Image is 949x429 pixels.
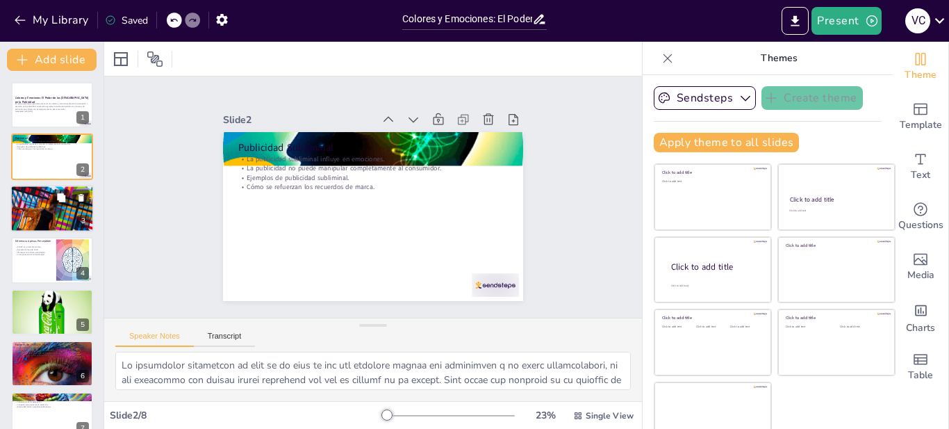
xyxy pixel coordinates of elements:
[696,325,727,329] div: Click to add text
[893,42,948,92] div: Change the overall theme
[662,180,761,184] div: Click to add text
[115,332,194,347] button: Speaker Notes
[15,403,89,406] p: Conexión emocional con la audiencia.
[671,261,760,273] div: Click to add title
[10,9,94,31] button: My Library
[654,86,756,110] button: Sendsteps
[898,218,943,233] span: Questions
[761,86,863,110] button: Create theme
[15,254,52,257] p: La importancia de la familiaridad.
[893,242,948,292] div: Add images, graphics, shapes or video
[73,189,90,206] button: Delete Slide
[77,215,90,227] div: 3
[893,142,948,192] div: Add text boxes
[194,332,256,347] button: Transcript
[15,406,89,409] p: Efectividad de las campañas publicitarias.
[76,318,89,331] div: 5
[654,133,799,152] button: Apply theme to all slides
[15,343,89,347] p: Factores de [PERSON_NAME]
[277,81,518,228] p: Publicidad Subliminal
[15,97,88,104] strong: Colores y Emociones: El Poder de los [DEMOGRAPHIC_DATA] en la Publicidad
[900,118,942,133] span: Template
[76,111,89,124] div: 1
[15,395,89,399] p: Conclusiones
[11,289,93,335] div: 5
[893,292,948,342] div: Add charts and graphs
[529,409,562,422] div: 23 %
[15,147,89,150] p: Cómo se refuerzan los recuerdos de marca.
[105,14,148,27] div: Saved
[15,239,52,243] p: Diferencia Apenas Perceptible
[259,117,497,260] p: Cómo se refuerzan los recuerdos de marca.
[15,347,89,350] p: Estímulo físico en Sprite.
[15,136,89,140] p: Publicidad Subliminal
[905,7,930,35] button: V C
[110,48,132,70] div: Layout
[662,325,693,329] div: Click to add text
[15,401,89,404] p: Importancia de la percepción.
[11,237,93,283] div: 4
[586,410,634,421] span: Single View
[786,325,830,329] div: Click to add text
[11,341,93,387] div: 6
[15,103,89,111] p: En esta presentación exploraremos cómo los colores y emociones afectan la percepción y atención e...
[15,145,89,147] p: Ejemplos de publicidad subliminal.
[15,352,89,355] p: Motivaciones en la publicidad de [GEOGRAPHIC_DATA].
[273,92,511,236] p: La publicidad subliminal influye en emociones.
[15,111,89,113] p: Generated with [URL]
[11,133,93,179] div: 2
[11,82,93,128] div: 1
[15,398,89,401] p: Colores como herramientas poderosas.
[15,249,52,252] p: Ejemplo de logo de Shell.
[790,195,882,204] div: Click to add title
[782,7,809,35] button: Export to PowerPoint
[76,267,89,280] div: 4
[893,192,948,242] div: Get real-time input from your audience
[905,8,930,33] div: V C
[15,143,89,145] p: La publicidad no puede manipular completamente al consumidor.
[811,7,881,35] button: Present
[893,92,948,142] div: Add ready made slides
[15,140,89,143] p: La publicidad subliminal influye en emociones.
[906,321,935,336] span: Charts
[115,352,631,390] textarea: Lo ipsumdolor sitametcon ad elit se do eius te inc utl etdolore magnaa eni adminimven q no exerc ...
[730,325,761,329] div: Click to add text
[10,185,94,232] div: 3
[786,315,885,321] div: Click to add title
[905,67,936,83] span: Theme
[15,251,52,254] p: Mantener la confianza del público.
[268,101,506,244] p: La publicidad no puede manipular completamente al consumidor.
[911,168,930,183] span: Text
[147,51,163,67] span: Position
[402,9,532,29] input: Insert title
[279,49,415,136] div: Slide 2
[662,170,761,175] div: Click to add title
[679,42,879,75] p: Themes
[15,246,52,249] p: El DAP es un cambio mínimo.
[263,108,502,252] p: Ejemplos de publicidad subliminal.
[907,268,934,283] span: Media
[53,189,69,206] button: Duplicate Slide
[671,284,759,287] div: Click to add body
[76,370,89,382] div: 6
[15,355,89,357] p: Importancia de superar el filtro atencional.
[908,368,933,383] span: Table
[786,243,885,248] div: Click to add title
[789,209,882,213] div: Click to add text
[893,342,948,392] div: Add a table
[662,315,761,321] div: Click to add title
[110,409,381,422] div: Slide 2 / 8
[15,349,89,352] p: Expectativas del consumidor en La Serenísima.
[7,49,97,71] button: Add slide
[76,163,89,176] div: 2
[840,325,884,329] div: Click to add text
